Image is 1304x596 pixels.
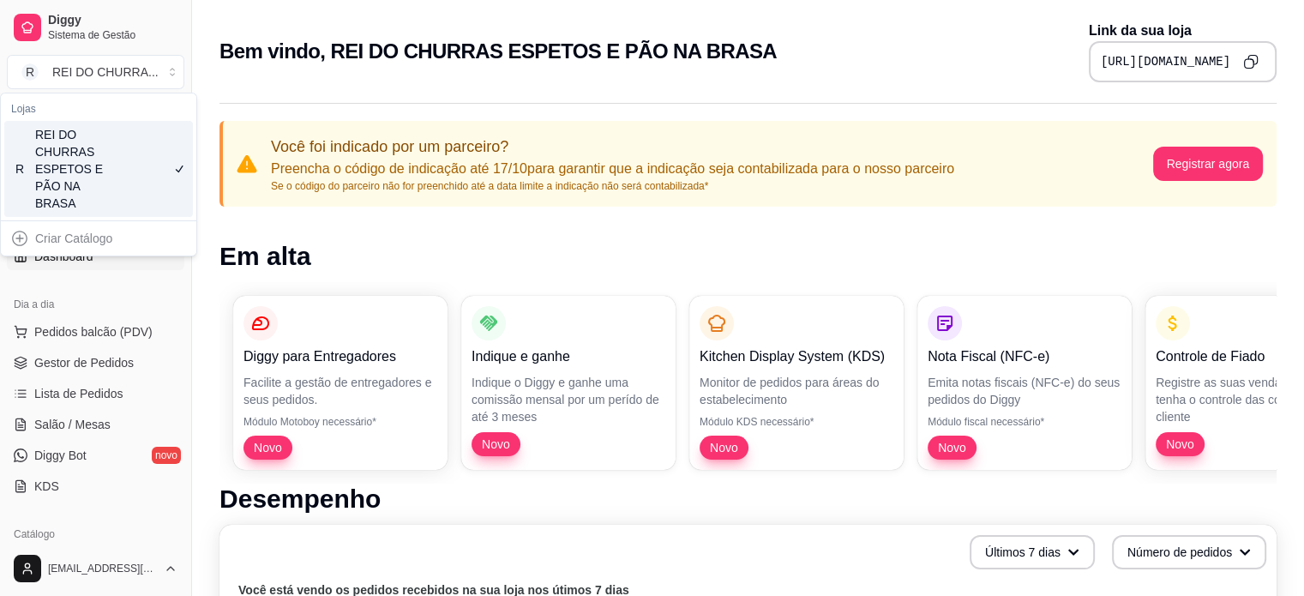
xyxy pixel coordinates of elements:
span: KDS [34,478,59,495]
p: Se o código do parceiro não for preenchido até a data limite a indicação não será contabilizada* [271,179,954,193]
div: REI DO CHURRA ... [52,63,159,81]
button: Kitchen Display System (KDS)Monitor de pedidos para áreas do estabelecimentoMódulo KDS necessário... [689,296,904,470]
p: Módulo fiscal necessário* [928,415,1121,429]
h1: Desempenho [219,484,1277,515]
button: Select a team [7,55,184,89]
button: Número de pedidos [1112,535,1266,569]
button: Registrar agora [1153,147,1264,181]
span: R [11,160,28,178]
a: DiggySistema de Gestão [7,7,184,48]
div: Lojas [4,97,193,121]
span: Sistema de Gestão [48,28,177,42]
span: Novo [247,439,289,456]
div: Suggestions [1,221,196,256]
a: Gestor de Pedidos [7,349,184,376]
span: Novo [475,436,517,453]
button: [EMAIL_ADDRESS][DOMAIN_NAME] [7,548,184,589]
div: REI DO CHURRAS ESPETOS E PÃO NA BRASA [35,126,112,212]
button: Indique e ganheIndique o Diggy e ganhe uma comissão mensal por um perído de até 3 mesesNovo [461,296,676,470]
span: Gestor de Pedidos [34,354,134,371]
p: Nota Fiscal (NFC-e) [928,346,1121,367]
a: Dashboard [7,243,184,270]
p: Link da sua loja [1089,21,1277,41]
p: Diggy para Entregadores [243,346,437,367]
pre: [URL][DOMAIN_NAME] [1101,53,1230,70]
p: Preencha o código de indicação até 17/10 para garantir que a indicação seja contabilizada para o ... [271,159,954,179]
span: [EMAIL_ADDRESS][DOMAIN_NAME] [48,562,157,575]
button: Diggy para EntregadoresFacilite a gestão de entregadores e seus pedidos.Módulo Motoboy necessário... [233,296,448,470]
div: Dia a dia [7,291,184,318]
span: Pedidos balcão (PDV) [34,323,153,340]
p: Você foi indicado por um parceiro? [271,135,954,159]
button: Últimos 7 dias [970,535,1095,569]
p: Emita notas fiscais (NFC-e) do seus pedidos do Diggy [928,374,1121,408]
button: Pedidos balcão (PDV) [7,318,184,346]
span: Novo [703,439,745,456]
button: Copy to clipboard [1237,48,1265,75]
span: Dashboard [34,248,93,265]
p: Indique o Diggy e ganhe uma comissão mensal por um perído de até 3 meses [472,374,665,425]
span: Novo [931,439,973,456]
p: Módulo Motoboy necessário* [243,415,437,429]
span: R [21,63,39,81]
span: Diggy Bot [34,447,87,464]
div: Catálogo [7,521,184,548]
a: Lista de Pedidos [7,380,184,407]
p: Facilite a gestão de entregadores e seus pedidos. [243,374,437,408]
p: Indique e ganhe [472,346,665,367]
a: KDS [7,473,184,500]
a: Salão / Mesas [7,411,184,438]
p: Kitchen Display System (KDS) [700,346,893,367]
span: Diggy [48,13,177,28]
h2: Bem vindo, REI DO CHURRAS ESPETOS E PÃO NA BRASA [219,38,777,65]
a: Diggy Botnovo [7,442,184,469]
p: Módulo KDS necessário* [700,415,893,429]
div: Suggestions [1,93,196,220]
span: Lista de Pedidos [34,385,123,402]
span: Novo [1159,436,1201,453]
h1: Em alta [219,241,1277,272]
p: Monitor de pedidos para áreas do estabelecimento [700,374,893,408]
button: Nota Fiscal (NFC-e)Emita notas fiscais (NFC-e) do seus pedidos do DiggyMódulo fiscal necessário*Novo [917,296,1132,470]
span: Salão / Mesas [34,416,111,433]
